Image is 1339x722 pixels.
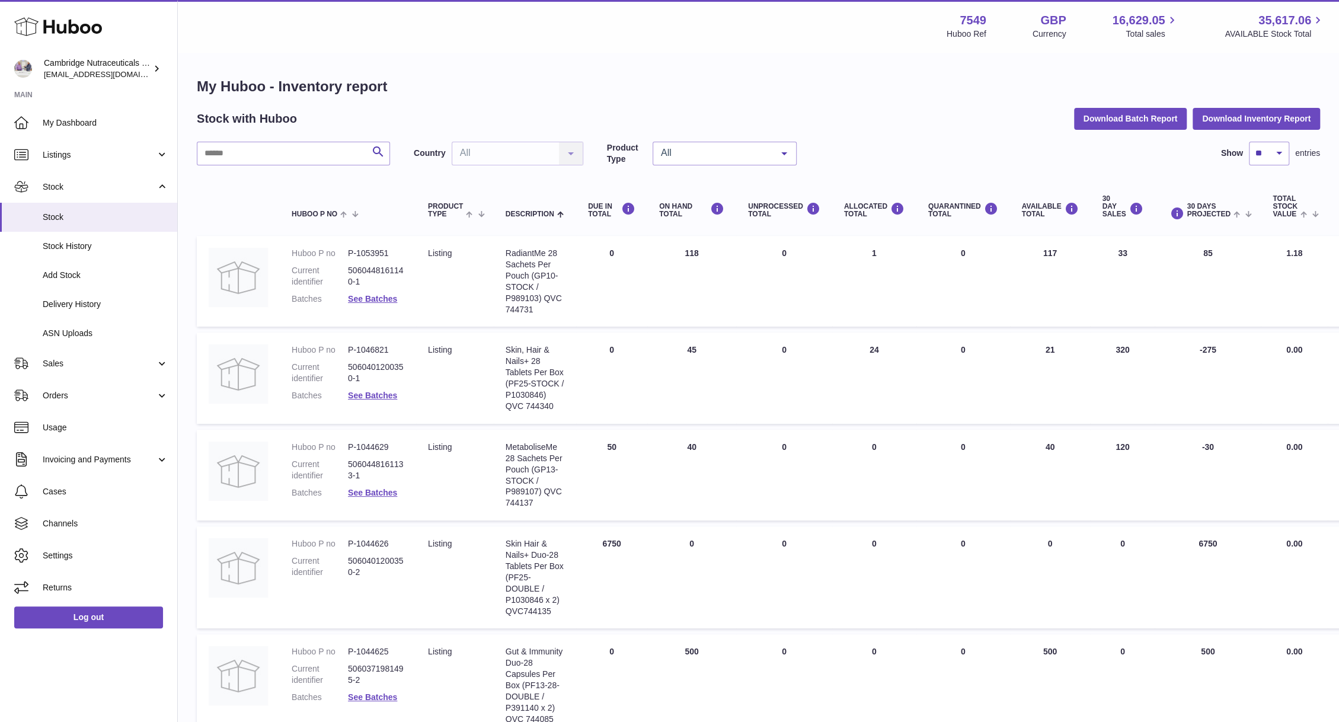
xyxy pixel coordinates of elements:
a: See Batches [348,391,397,400]
div: Skin Hair & Nails+ Duo-28 Tablets Per Box (PF25-DOUBLE / P1030846 x 2) QVC744135 [506,538,564,616]
span: [EMAIL_ADDRESS][DOMAIN_NAME] [44,69,174,79]
div: UNPROCESSED Total [748,202,820,218]
dd: 5060401200350-1 [348,362,404,384]
button: Download Batch Report [1074,108,1187,129]
img: product image [209,646,268,705]
div: 30 DAY SALES [1102,195,1143,219]
td: 320 [1090,333,1155,423]
div: RadiantMe 28 Sachets Per Pouch (GP10-STOCK / P989103) QVC 744731 [506,248,564,315]
dd: 5060448161140-1 [348,265,404,287]
span: Product Type [428,203,463,218]
span: Usage [43,422,168,433]
span: 16,629.05 [1112,12,1165,28]
td: 0 [736,430,832,520]
td: 0 [576,236,647,327]
div: DUE IN TOTAL [588,202,635,218]
span: Orders [43,390,156,401]
dt: Current identifier [292,663,348,686]
div: QUARANTINED Total [928,202,998,218]
dd: 5060401200350-2 [348,555,404,578]
span: Sales [43,358,156,369]
td: 21 [1010,333,1091,423]
td: 0 [647,526,736,628]
dt: Batches [292,390,348,401]
button: Download Inventory Report [1193,108,1320,129]
span: listing [428,539,452,548]
dd: P-1044626 [348,538,404,550]
a: 16,629.05 Total sales [1112,12,1178,40]
img: product image [209,538,268,598]
a: See Batches [348,692,397,702]
div: AVAILABLE Total [1022,202,1079,218]
span: listing [428,442,452,452]
td: 40 [1010,430,1091,520]
dt: Current identifier [292,555,348,578]
dd: 5060448161133-1 [348,459,404,481]
td: -275 [1155,333,1261,423]
span: listing [428,345,452,354]
span: 0 [961,248,966,258]
td: 24 [832,333,916,423]
td: 0 [736,526,832,628]
dt: Batches [292,487,348,499]
dt: Batches [292,692,348,703]
a: See Batches [348,488,397,497]
span: AVAILABLE Stock Total [1225,28,1325,40]
span: 1.18 [1286,248,1302,258]
span: entries [1295,148,1320,159]
div: MetaboliseMe 28 Sachets Per Pouch (GP13-STOCK / P989107) QVC 744137 [506,442,564,509]
td: 0 [736,333,832,423]
dt: Current identifier [292,459,348,481]
dt: Huboo P no [292,344,348,356]
img: product image [209,442,268,501]
span: My Dashboard [43,117,168,129]
span: Channels [43,518,168,529]
td: 85 [1155,236,1261,327]
dt: Huboo P no [292,442,348,453]
td: 117 [1010,236,1091,327]
td: 118 [647,236,736,327]
dd: P-1044625 [348,646,404,657]
img: product image [209,344,268,404]
h2: Stock with Huboo [197,111,297,127]
span: Settings [43,550,168,561]
span: Huboo P no [292,210,337,218]
span: ASN Uploads [43,328,168,339]
label: Product Type [607,142,647,165]
span: Stock [43,181,156,193]
strong: 7549 [960,12,986,28]
span: All [658,147,772,159]
td: 6750 [576,526,647,628]
div: Huboo Ref [947,28,986,40]
span: Description [506,210,554,218]
div: Currency [1033,28,1066,40]
span: 0.00 [1286,442,1302,452]
td: 0 [576,333,647,423]
span: 0 [961,647,966,656]
a: 35,617.06 AVAILABLE Stock Total [1225,12,1325,40]
span: 0 [961,539,966,548]
dd: P-1044629 [348,442,404,453]
span: 0.00 [1286,539,1302,548]
td: 120 [1090,430,1155,520]
td: 0 [1010,526,1091,628]
span: Stock [43,212,168,223]
td: 0 [1090,526,1155,628]
dt: Batches [292,293,348,305]
span: listing [428,647,452,656]
span: Total stock value [1273,195,1298,219]
span: Delivery History [43,299,168,310]
span: 0.00 [1286,647,1302,656]
img: product image [209,248,268,307]
td: 0 [736,236,832,327]
span: listing [428,248,452,258]
span: Stock History [43,241,168,252]
dd: 5060371981495-2 [348,663,404,686]
dd: P-1046821 [348,344,404,356]
span: Returns [43,582,168,593]
span: Cases [43,486,168,497]
dt: Huboo P no [292,248,348,259]
span: Add Stock [43,270,168,281]
span: 0 [961,442,966,452]
label: Show [1221,148,1243,159]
